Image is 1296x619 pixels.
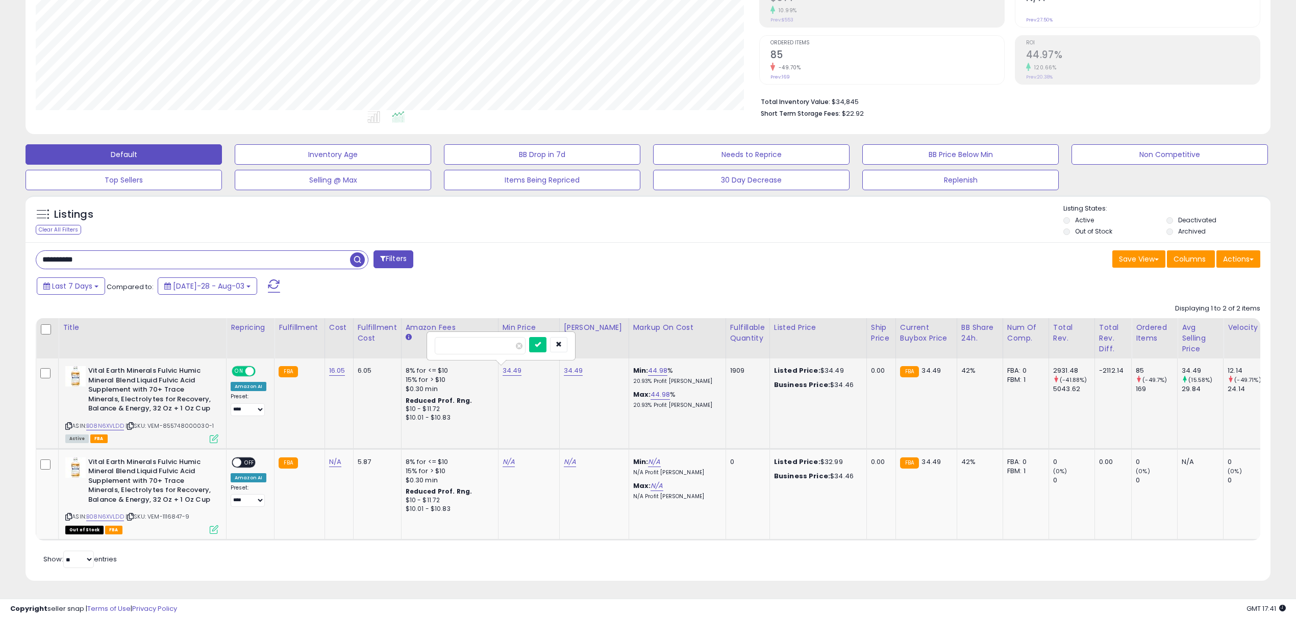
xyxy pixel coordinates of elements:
[231,393,266,416] div: Preset:
[406,405,490,414] div: $10 - $11.72
[1031,64,1057,71] small: 120.66%
[279,366,297,377] small: FBA
[1053,476,1094,485] div: 0
[1063,204,1270,214] p: Listing States:
[52,281,92,291] span: Last 7 Days
[761,109,840,118] b: Short Term Storage Fees:
[961,457,995,467] div: 42%
[1053,467,1067,475] small: (0%)
[406,505,490,513] div: $10.01 - $10.83
[1007,467,1041,476] div: FBM: 1
[1182,384,1223,394] div: 29.84
[1228,322,1265,333] div: Velocity
[65,366,218,442] div: ASIN:
[231,484,266,507] div: Preset:
[633,402,718,409] p: 20.93% Profit [PERSON_NAME]
[648,457,660,467] a: N/A
[86,422,124,430] a: B08N6XVLDD
[1174,254,1206,264] span: Columns
[1026,49,1260,63] h2: 44.97%
[231,473,266,482] div: Amazon AI
[774,457,820,467] b: Listed Price:
[10,604,177,614] div: seller snap | |
[1136,366,1177,375] div: 85
[921,366,941,375] span: 34.49
[648,366,667,376] a: 44.98
[63,322,222,333] div: Title
[629,318,726,358] th: The percentage added to the cost of goods (COGS) that forms the calculator for Min & Max prices.
[1228,457,1269,467] div: 0
[1099,457,1124,467] div: 0.00
[1136,467,1150,475] small: (0%)
[633,469,718,476] p: N/A Profit [PERSON_NAME]
[1112,250,1165,268] button: Save View
[1007,457,1041,467] div: FBA: 0
[1053,322,1090,344] div: Total Rev.
[564,366,583,376] a: 34.49
[1178,227,1206,236] label: Archived
[1175,304,1260,314] div: Displaying 1 to 2 of 2 items
[730,457,762,467] div: 0
[770,49,1004,63] h2: 85
[1053,366,1094,375] div: 2931.48
[564,457,576,467] a: N/A
[86,512,124,521] a: B08N6XVLDD
[1234,376,1261,384] small: (-49.71%)
[329,457,341,467] a: N/A
[406,322,494,333] div: Amazon Fees
[774,380,859,390] div: $34.46
[1071,144,1268,165] button: Non Competitive
[1228,467,1242,475] small: (0%)
[105,526,122,534] span: FBA
[774,472,859,481] div: $34.46
[358,366,393,375] div: 6.05
[158,277,257,295] button: [DATE]-28 - Aug-03
[444,170,640,190] button: Items Being Repriced
[862,170,1059,190] button: Replenish
[1136,384,1177,394] div: 169
[65,457,86,478] img: 41rYgaXkI6L._SL40_.jpg
[1053,384,1094,394] div: 5043.62
[775,7,797,14] small: 10.99%
[900,322,953,344] div: Current Buybox Price
[65,526,104,534] span: All listings that are currently out of stock and unavailable for purchase on Amazon
[65,366,86,386] img: 41rYgaXkI6L._SL40_.jpg
[730,366,762,375] div: 1909
[503,366,522,376] a: 34.49
[1075,216,1094,224] label: Active
[651,390,670,400] a: 44.98
[1026,40,1260,46] span: ROI
[770,40,1004,46] span: Ordered Items
[633,378,718,385] p: 20.93% Profit [PERSON_NAME]
[406,414,490,422] div: $10.01 - $10.83
[774,366,859,375] div: $34.49
[235,144,431,165] button: Inventory Age
[961,366,995,375] div: 42%
[761,97,830,106] b: Total Inventory Value:
[406,467,490,476] div: 15% for > $10
[774,457,859,467] div: $32.99
[1136,322,1173,344] div: Ordered Items
[1136,457,1177,467] div: 0
[633,366,718,385] div: %
[1228,384,1269,394] div: 24.14
[1007,375,1041,384] div: FBM: 1
[1247,604,1286,613] span: 2025-08-12 17:41 GMT
[87,604,131,613] a: Terms of Use
[770,17,793,23] small: Prev: $553
[653,170,850,190] button: 30 Day Decrease
[88,457,212,507] b: Vital Earth Minerals Fulvic Humic Mineral Blend Liquid Fulvic Acid Supplement with 70+ Trace Mine...
[900,457,919,469] small: FBA
[871,366,888,375] div: 0.00
[1182,457,1215,467] div: N/A
[54,208,93,222] h5: Listings
[358,322,397,344] div: Fulfillment Cost
[373,250,413,268] button: Filters
[1007,322,1044,344] div: Num of Comp.
[1053,457,1094,467] div: 0
[254,367,270,376] span: OFF
[10,604,47,613] strong: Copyright
[1178,216,1216,224] label: Deactivated
[651,481,663,491] a: N/A
[231,382,266,391] div: Amazon AI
